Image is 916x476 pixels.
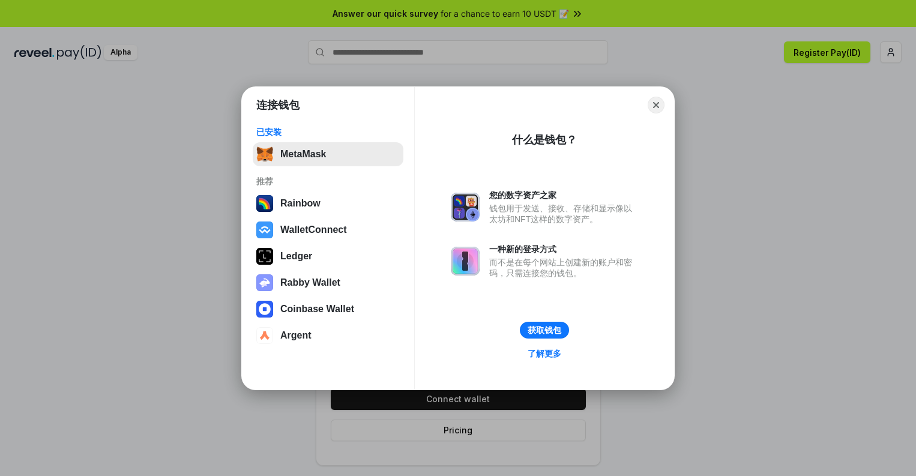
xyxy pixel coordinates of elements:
img: svg+xml,%3Csvg%20xmlns%3D%22http%3A%2F%2Fwww.w3.org%2F2000%2Fsvg%22%20fill%3D%22none%22%20viewBox... [451,247,480,276]
div: 什么是钱包？ [512,133,577,147]
div: 而不是在每个网站上创建新的账户和密码，只需连接您的钱包。 [489,257,638,279]
div: Coinbase Wallet [280,304,354,315]
div: MetaMask [280,149,326,160]
div: Rainbow [280,198,321,209]
div: WalletConnect [280,224,347,235]
img: svg+xml,%3Csvg%20fill%3D%22none%22%20height%3D%2233%22%20viewBox%3D%220%200%2035%2033%22%20width%... [256,146,273,163]
div: 您的数字资产之家 [489,190,638,200]
div: 了解更多 [528,348,561,359]
div: Argent [280,330,312,341]
button: 获取钱包 [520,322,569,339]
img: svg+xml,%3Csvg%20xmlns%3D%22http%3A%2F%2Fwww.w3.org%2F2000%2Fsvg%22%20fill%3D%22none%22%20viewBox... [256,274,273,291]
div: 一种新的登录方式 [489,244,638,255]
img: svg+xml,%3Csvg%20width%3D%22120%22%20height%3D%22120%22%20viewBox%3D%220%200%20120%20120%22%20fil... [256,195,273,212]
h1: 连接钱包 [256,98,300,112]
div: 获取钱包 [528,325,561,336]
div: Ledger [280,251,312,262]
img: svg+xml,%3Csvg%20width%3D%2228%22%20height%3D%2228%22%20viewBox%3D%220%200%2028%2028%22%20fill%3D... [256,327,273,344]
button: Coinbase Wallet [253,297,403,321]
button: Close [648,97,664,113]
button: Rabby Wallet [253,271,403,295]
button: Ledger [253,244,403,268]
button: Argent [253,324,403,348]
img: svg+xml,%3Csvg%20width%3D%2228%22%20height%3D%2228%22%20viewBox%3D%220%200%2028%2028%22%20fill%3D... [256,221,273,238]
img: svg+xml,%3Csvg%20xmlns%3D%22http%3A%2F%2Fwww.w3.org%2F2000%2Fsvg%22%20fill%3D%22none%22%20viewBox... [451,193,480,221]
div: 推荐 [256,176,400,187]
a: 了解更多 [520,346,568,361]
div: Rabby Wallet [280,277,340,288]
button: MetaMask [253,142,403,166]
button: Rainbow [253,191,403,215]
img: svg+xml,%3Csvg%20xmlns%3D%22http%3A%2F%2Fwww.w3.org%2F2000%2Fsvg%22%20width%3D%2228%22%20height%3... [256,248,273,265]
img: svg+xml,%3Csvg%20width%3D%2228%22%20height%3D%2228%22%20viewBox%3D%220%200%2028%2028%22%20fill%3D... [256,301,273,318]
div: 已安装 [256,127,400,137]
button: WalletConnect [253,218,403,242]
div: 钱包用于发送、接收、存储和显示像以太坊和NFT这样的数字资产。 [489,203,638,224]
